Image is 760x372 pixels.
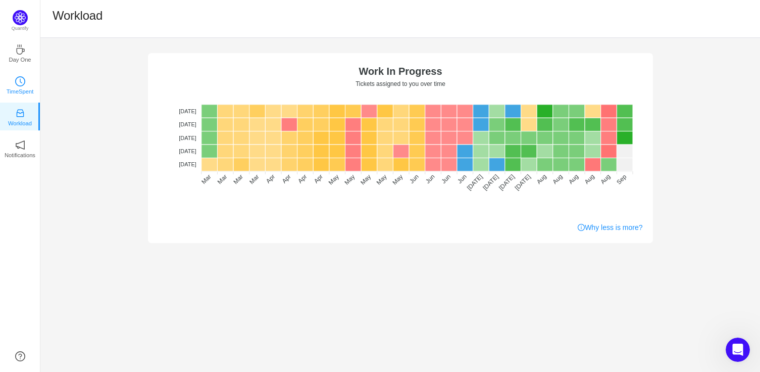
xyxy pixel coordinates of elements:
[359,173,372,186] tspan: May
[583,173,595,185] tspan: Aug
[312,173,324,184] tspan: Apr
[248,173,261,185] tspan: Mar
[343,173,356,186] tspan: May
[513,173,532,192] tspan: [DATE]
[465,173,484,192] tspan: [DATE]
[15,143,25,153] a: icon: notificationNotifications
[551,173,564,185] tspan: Aug
[15,111,25,121] a: icon: inboxWorkload
[179,161,196,167] tspan: [DATE]
[280,173,292,184] tspan: Apr
[179,121,196,127] tspan: [DATE]
[15,79,25,89] a: icon: clock-circleTimeSpent
[726,338,750,362] iframe: Intercom live chat
[8,119,32,128] p: Workload
[15,351,25,361] a: icon: question-circle
[12,25,29,32] p: Quantify
[327,173,340,186] tspan: May
[599,173,612,185] tspan: Aug
[424,173,436,185] tspan: Jun
[5,151,35,160] p: Notifications
[9,55,31,64] p: Day One
[216,173,228,185] tspan: Mar
[481,173,500,192] tspan: [DATE]
[179,108,196,114] tspan: [DATE]
[356,80,445,87] text: Tickets assigned to you over time
[15,108,25,118] i: icon: inbox
[615,173,628,185] tspan: Sep
[15,140,25,150] i: icon: notification
[578,224,585,231] i: icon: info-circle
[359,66,442,77] text: Work In Progress
[456,173,468,185] tspan: Jun
[440,173,452,185] tspan: Jun
[265,173,276,184] tspan: Apr
[535,173,547,185] tspan: Aug
[497,173,516,192] tspan: [DATE]
[408,173,420,185] tspan: Jun
[296,173,308,184] tspan: Apr
[232,173,244,185] tspan: Mar
[15,44,25,55] i: icon: coffee
[7,87,34,96] p: TimeSpent
[567,173,580,185] tspan: Aug
[375,173,388,186] tspan: May
[578,222,642,233] a: Why less is more?
[13,10,28,25] img: Quantify
[179,148,196,154] tspan: [DATE]
[15,76,25,86] i: icon: clock-circle
[391,173,404,186] tspan: May
[200,173,213,185] tspan: Mar
[15,48,25,58] a: icon: coffeeDay One
[53,8,103,23] h1: Workload
[179,135,196,141] tspan: [DATE]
